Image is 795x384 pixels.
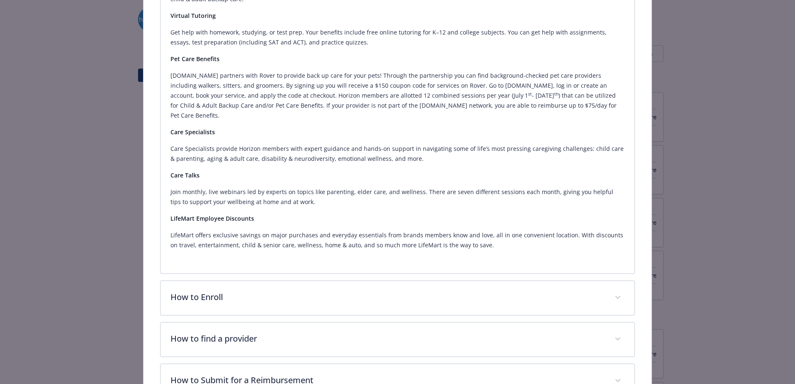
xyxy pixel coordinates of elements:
[170,27,625,47] p: Get help with homework, studying, or test prep. Your benefits include free online tutoring for K–...
[170,187,625,207] p: Join monthly, live webinars led by experts on topics like parenting, elder care, and wellness. Th...
[170,12,216,20] strong: Virtual Tutoring
[170,55,220,63] strong: Pet Care Benefits
[170,128,215,136] strong: Care Specialists
[170,71,625,121] p: [DOMAIN_NAME] partners with Rover to provide back up care for your pets! Through the partnership ...
[170,144,625,164] p: Care Specialists provide Horizon members with expert guidance and hands-on support in navigating ...
[160,281,635,315] div: How to Enroll
[170,230,625,250] p: LifeMart offers exclusive savings on major purchases and everyday essentials from brands members ...
[170,332,605,345] p: How to find a provider
[170,214,254,222] strong: LifeMart Employee Discounts
[554,91,558,97] sup: th
[170,171,200,179] strong: Care Talks
[170,291,605,303] p: How to Enroll
[528,91,532,97] sup: st
[160,322,635,357] div: How to find a provider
